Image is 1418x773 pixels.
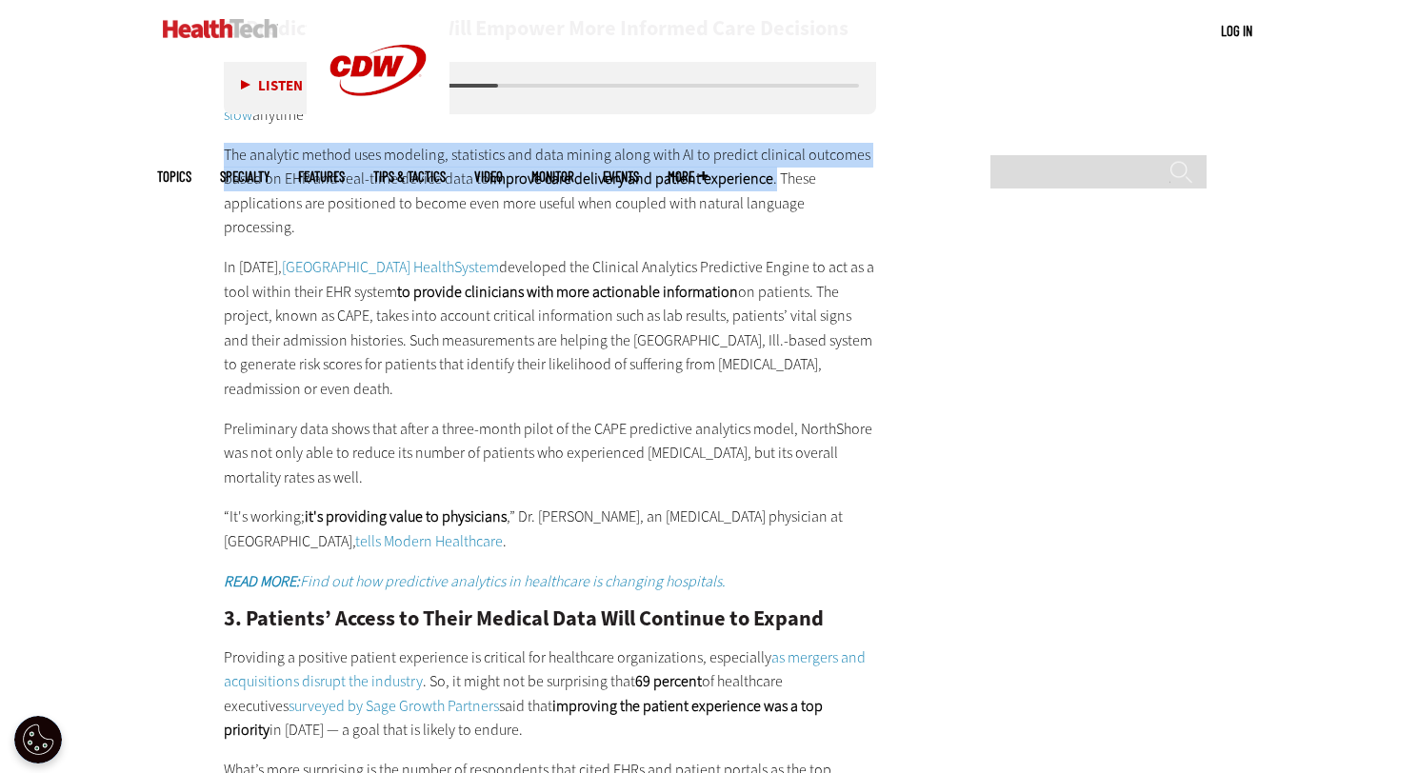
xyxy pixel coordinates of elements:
[603,169,639,184] a: Events
[635,671,702,691] strong: 69 percent
[14,716,62,763] button: Open Preferences
[224,571,726,591] em: Find out how predictive analytics in healthcare is changing hospitals.
[1221,21,1252,41] div: User menu
[531,169,574,184] a: MonITor
[224,645,877,743] p: Providing a positive patient experience is critical for healthcare organizations, especially . So...
[220,169,270,184] span: Specialty
[474,169,503,184] a: Video
[163,19,278,38] img: Home
[282,257,499,277] a: [GEOGRAPHIC_DATA] HealthSystem
[373,169,446,184] a: Tips & Tactics
[157,169,191,184] span: Topics
[1221,22,1252,39] a: Log in
[14,716,62,763] div: Cookie Settings
[298,169,345,184] a: Features
[305,506,507,526] strong: it's providing value to physicians
[224,608,877,629] h2: 3. Patients’ Access to Their Medical Data Will Continue to Expand
[224,571,726,591] a: READ MORE:Find out how predictive analytics in healthcare is changing hospitals.
[224,505,877,553] p: “It's working; ,” Dr. [PERSON_NAME], an [MEDICAL_DATA] physician at [GEOGRAPHIC_DATA], .
[397,282,738,302] strong: to provide clinicians with more actionable information
[224,417,877,490] p: Preliminary data shows that after a three-month pilot of the CAPE predictive analytics model, Nor...
[289,696,499,716] a: surveyed by Sage Growth Partners
[224,571,300,591] strong: READ MORE:
[668,169,708,184] span: More
[307,126,449,146] a: CDW
[224,255,877,402] p: In [DATE], developed the Clinical Analytics Predictive Engine to act as a tool within their EHR s...
[355,531,503,551] a: tells Modern Healthcare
